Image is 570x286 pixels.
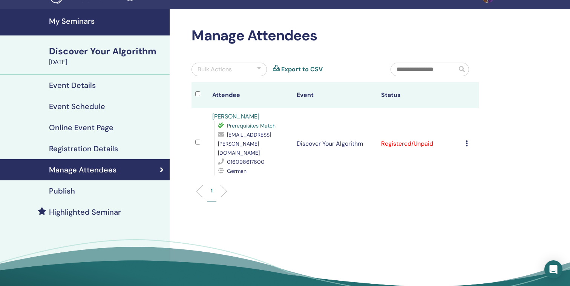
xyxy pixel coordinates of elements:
[49,45,165,58] div: Discover Your Algorithm
[293,82,377,108] th: Event
[192,27,479,45] h2: Manage Attendees
[212,112,259,120] a: [PERSON_NAME]
[49,208,121,217] h4: Highlighted Seminar
[49,165,116,174] h4: Manage Attendees
[377,82,462,108] th: Status
[49,186,75,195] h4: Publish
[281,65,323,74] a: Export to CSV
[227,158,265,165] span: 016098617600
[544,260,562,278] div: Open Intercom Messenger
[211,187,213,195] p: 1
[227,168,247,174] span: German
[49,144,118,153] h4: Registration Details
[49,58,165,67] div: [DATE]
[49,17,165,26] h4: My Seminars
[218,131,271,156] span: [EMAIL_ADDRESS][PERSON_NAME][DOMAIN_NAME]
[49,81,96,90] h4: Event Details
[293,108,377,179] td: Discover Your Algorithm
[49,102,105,111] h4: Event Schedule
[198,65,232,74] div: Bulk Actions
[227,122,276,129] span: Prerequisites Match
[49,123,113,132] h4: Online Event Page
[44,45,170,67] a: Discover Your Algorithm[DATE]
[208,82,293,108] th: Attendee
